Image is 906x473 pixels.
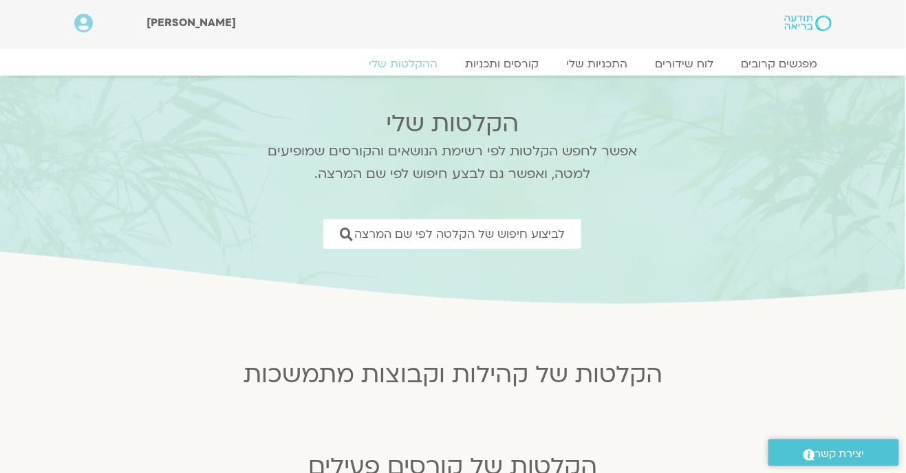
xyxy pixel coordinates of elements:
[75,57,832,71] nav: Menu
[116,361,790,388] h2: הקלטות של קהילות וקבוצות מתמשכות
[768,439,899,466] a: יצירת קשר
[452,57,553,71] a: קורסים ותכניות
[728,57,832,71] a: מפגשים קרובים
[642,57,728,71] a: לוח שידורים
[323,219,581,249] a: לביצוע חיפוש של הקלטה לפי שם המרצה
[815,445,865,463] span: יצירת קשר
[250,110,656,137] h2: הקלטות שלי
[147,15,236,30] span: [PERSON_NAME]
[354,228,565,241] span: לביצוע חיפוש של הקלטה לפי שם המרצה
[553,57,642,71] a: התכניות שלי
[250,140,656,186] p: אפשר לחפש הקלטות לפי רשימת הנושאים והקורסים שמופיעים למטה, ואפשר גם לבצע חיפוש לפי שם המרצה.
[356,57,452,71] a: ההקלטות שלי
